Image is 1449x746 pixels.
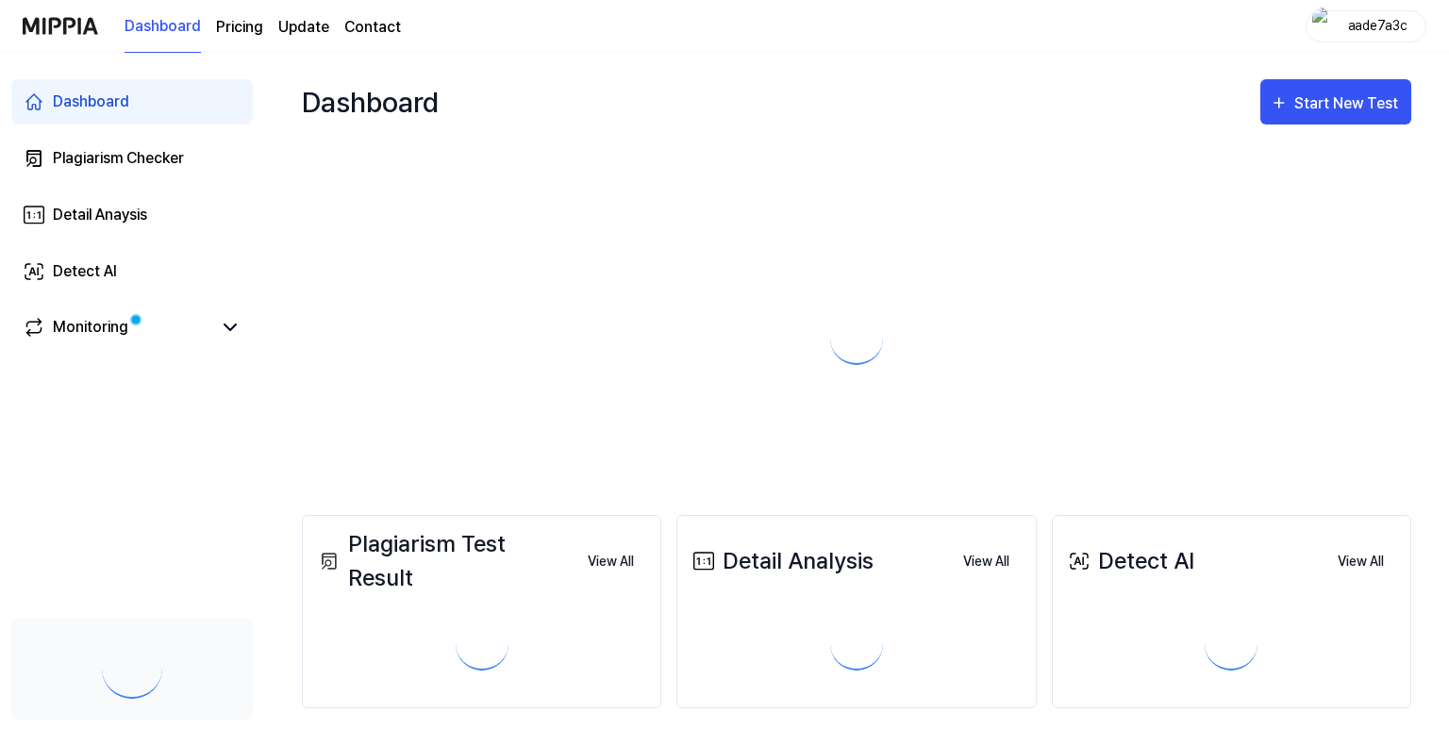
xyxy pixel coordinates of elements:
[53,147,184,170] div: Plagiarism Checker
[1323,543,1399,581] button: View All
[11,136,253,181] a: Plagiarism Checker
[302,72,439,132] div: Dashboard
[948,543,1024,581] button: View All
[53,204,147,226] div: Detail Anaysis
[314,527,573,595] div: Plagiarism Test Result
[53,260,117,283] div: Detect AI
[1312,8,1335,45] img: profile
[53,316,128,339] div: Monitoring
[278,16,329,39] a: Update
[53,91,129,113] div: Dashboard
[125,1,201,53] a: Dashboard
[1294,91,1402,116] div: Start New Test
[948,541,1024,581] a: View All
[1341,15,1414,36] div: aade7a3c
[11,249,253,294] a: Detect AI
[23,316,211,339] a: Monitoring
[1064,544,1194,578] div: Detect AI
[1306,10,1426,42] button: profileaade7a3c
[1323,541,1399,581] a: View All
[216,16,263,39] a: Pricing
[1260,79,1411,124] button: Start New Test
[689,544,874,578] div: Detail Analysis
[11,79,253,124] a: Dashboard
[11,192,253,238] a: Detail Anaysis
[573,541,649,581] a: View All
[344,16,401,39] a: Contact
[573,543,649,581] button: View All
